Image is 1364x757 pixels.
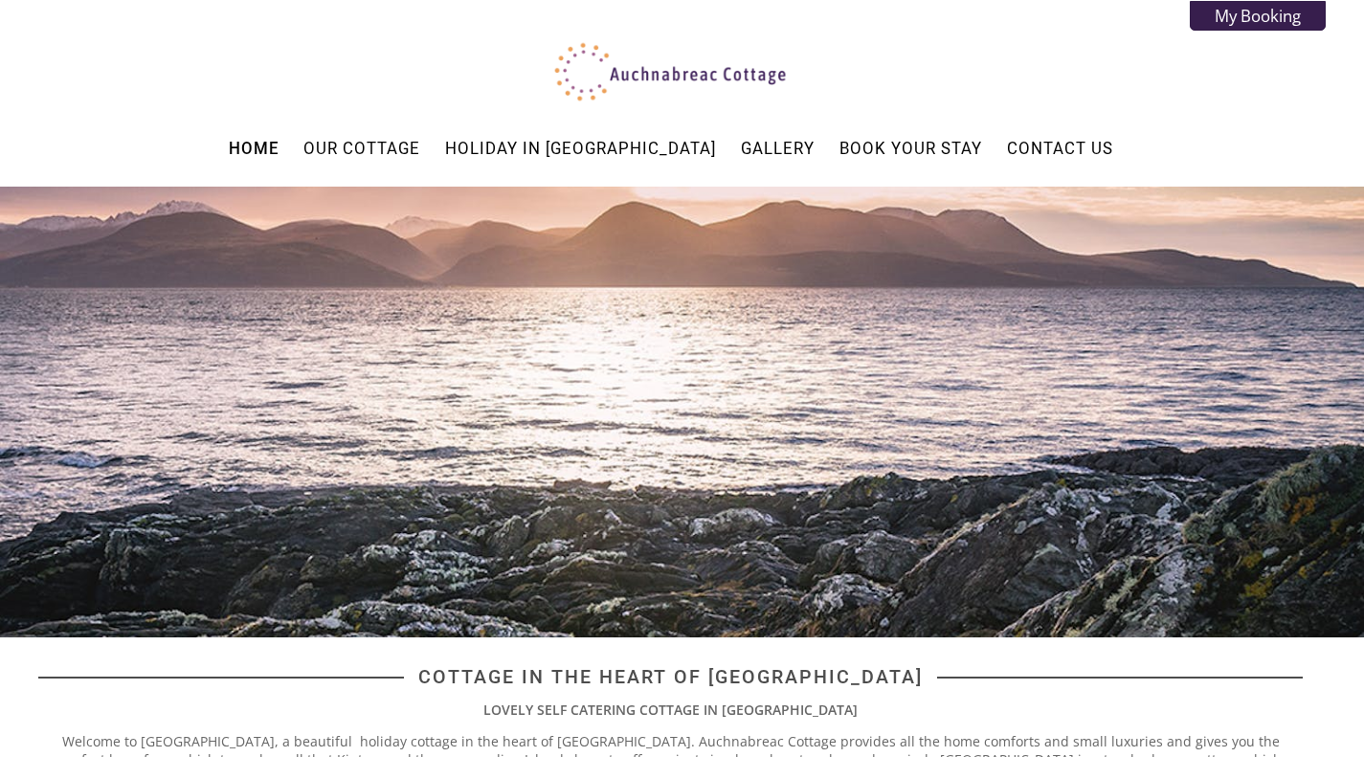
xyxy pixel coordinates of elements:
a: Our Cottage [303,139,420,158]
span: Cottage in the heart of [GEOGRAPHIC_DATA] [404,666,937,688]
strong: LOVELY SELF CATERING COTTAGE IN [GEOGRAPHIC_DATA] [483,701,858,719]
a: Contact Us [1007,139,1113,158]
a: Home [229,139,279,158]
a: Gallery [741,139,815,158]
img: Cottage in Carradale [551,38,791,105]
a: Book Your Stay [839,139,982,158]
a: Holiday in [GEOGRAPHIC_DATA] [445,139,716,158]
a: My Booking [1190,1,1326,31]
